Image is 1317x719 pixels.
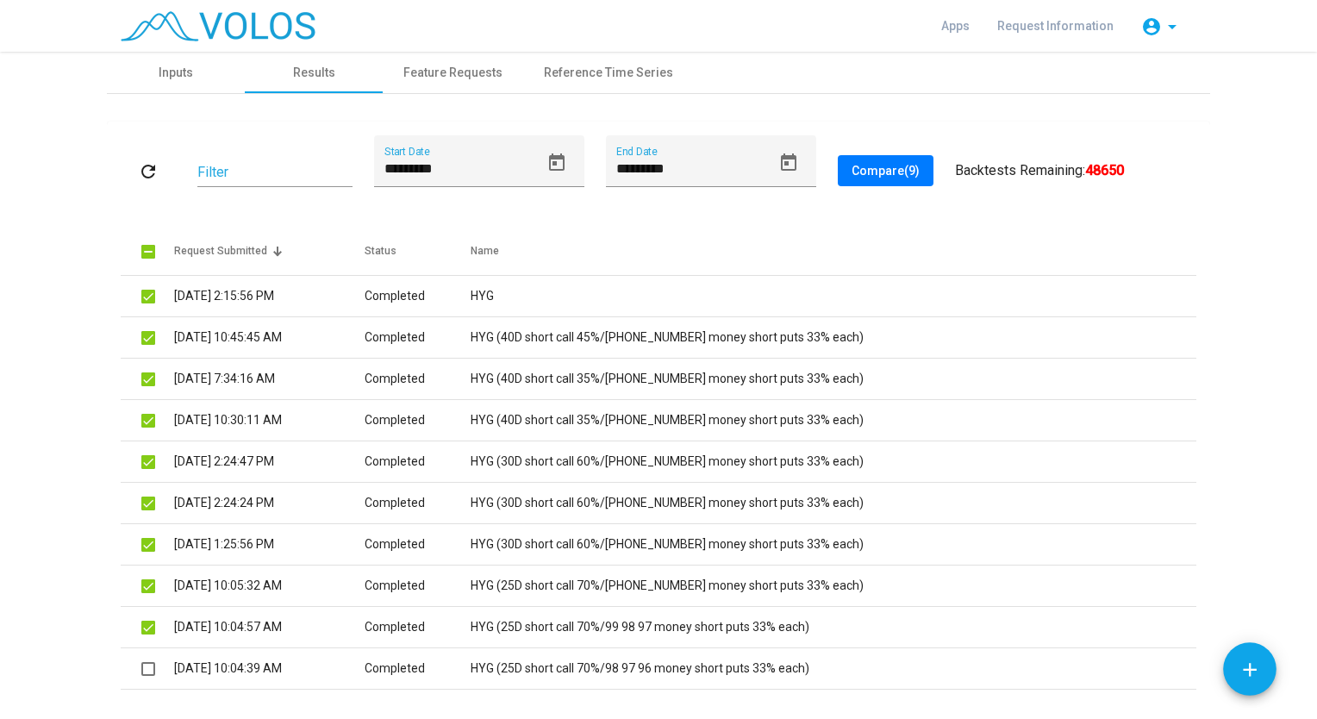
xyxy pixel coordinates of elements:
[365,482,471,523] td: Completed
[941,19,970,33] span: Apps
[174,441,365,482] td: [DATE] 2:24:47 PM
[471,399,1196,441] td: HYG (40D short call 35%/[PHONE_NUMBER] money short puts 33% each)
[540,146,574,180] button: Open calendar
[365,316,471,358] td: Completed
[852,164,920,178] span: Compare (9)
[174,399,365,441] td: [DATE] 10:30:11 AM
[471,482,1196,523] td: HYG (30D short call 60%/[PHONE_NUMBER] money short puts 33% each)
[1085,162,1124,178] b: 48650
[471,606,1196,647] td: HYG (25D short call 70%/99 98 97 money short puts 33% each)
[174,243,365,259] div: Request Submitted
[174,482,365,523] td: [DATE] 2:24:24 PM
[138,161,159,182] mat-icon: refresh
[997,19,1114,33] span: Request Information
[174,647,365,689] td: [DATE] 10:04:39 AM
[1239,659,1261,681] mat-icon: add
[365,243,471,259] div: Status
[174,606,365,647] td: [DATE] 10:04:57 AM
[471,565,1196,606] td: HYG (25D short call 70%/[PHONE_NUMBER] money short puts 33% each)
[471,358,1196,399] td: HYG (40D short call 35%/[PHONE_NUMBER] money short puts 33% each)
[365,275,471,316] td: Completed
[174,523,365,565] td: [DATE] 1:25:56 PM
[471,243,1176,259] div: Name
[365,399,471,441] td: Completed
[771,146,806,180] button: Open calendar
[471,441,1196,482] td: HYG (30D short call 60%/[PHONE_NUMBER] money short puts 33% each)
[174,275,365,316] td: [DATE] 2:15:56 PM
[365,647,471,689] td: Completed
[471,647,1196,689] td: HYG (25D short call 70%/98 97 96 money short puts 33% each)
[471,316,1196,358] td: HYG (40D short call 45%/[PHONE_NUMBER] money short puts 33% each)
[174,243,267,259] div: Request Submitted
[365,565,471,606] td: Completed
[838,155,933,186] button: Compare(9)
[544,64,673,82] div: Reference Time Series
[983,10,1127,41] a: Request Information
[1162,16,1183,37] mat-icon: arrow_drop_down
[403,64,502,82] div: Feature Requests
[471,275,1196,316] td: HYG
[159,64,193,82] div: Inputs
[927,10,983,41] a: Apps
[471,523,1196,565] td: HYG (30D short call 60%/[PHONE_NUMBER] money short puts 33% each)
[174,358,365,399] td: [DATE] 7:34:16 AM
[1223,642,1276,696] button: Add icon
[365,523,471,565] td: Completed
[365,441,471,482] td: Completed
[1141,16,1162,37] mat-icon: account_circle
[365,243,396,259] div: Status
[365,358,471,399] td: Completed
[174,565,365,606] td: [DATE] 10:05:32 AM
[955,160,1124,181] div: Backtests Remaining:
[293,64,335,82] div: Results
[174,316,365,358] td: [DATE] 10:45:45 AM
[471,243,499,259] div: Name
[365,606,471,647] td: Completed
